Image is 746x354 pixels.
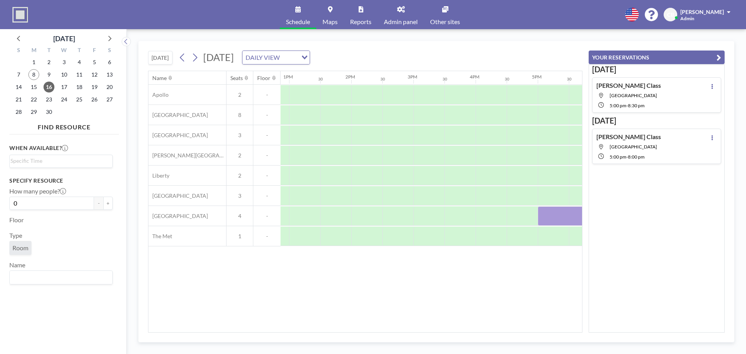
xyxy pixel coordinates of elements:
h3: [DATE] [592,116,721,126]
input: Search for option [10,157,108,165]
span: Wednesday, September 10, 2025 [59,69,70,80]
span: Wednesday, September 3, 2025 [59,57,70,68]
label: Floor [9,216,24,224]
span: 2 [227,172,253,179]
span: Thursday, September 11, 2025 [74,69,85,80]
span: [GEOGRAPHIC_DATA] [148,132,208,139]
span: CB [667,11,674,18]
span: Friday, September 26, 2025 [89,94,100,105]
span: [PERSON_NAME] [680,9,724,15]
button: + [103,197,113,210]
span: Reports [350,19,371,25]
span: The Met [148,233,172,240]
div: Search for option [242,51,310,64]
div: Seats [230,75,243,82]
div: 30 [380,77,385,82]
span: Thursday, September 25, 2025 [74,94,85,105]
div: 30 [567,77,572,82]
span: Sunday, September 7, 2025 [13,69,24,80]
div: 30 [505,77,509,82]
span: [GEOGRAPHIC_DATA] [148,112,208,119]
span: [DATE] [203,51,234,63]
div: Search for option [10,271,112,284]
button: - [94,197,103,210]
div: F [87,46,102,56]
span: Apollo [148,91,169,98]
span: - [253,192,281,199]
label: Type [9,232,22,239]
span: Monday, September 29, 2025 [28,106,39,117]
span: 2 [227,91,253,98]
span: Wednesday, September 17, 2025 [59,82,70,92]
img: organization-logo [12,7,28,23]
span: 4 [227,213,253,220]
span: Saturday, September 27, 2025 [104,94,115,105]
label: How many people? [9,187,66,195]
span: - [253,152,281,159]
span: Saturday, September 6, 2025 [104,57,115,68]
div: S [11,46,26,56]
span: [GEOGRAPHIC_DATA] [148,192,208,199]
button: [DATE] [148,51,173,65]
div: 5PM [532,74,542,80]
span: Tuesday, September 30, 2025 [44,106,54,117]
span: Other sites [430,19,460,25]
span: - [253,91,281,98]
span: Admin panel [384,19,418,25]
span: - [253,132,281,139]
div: M [26,46,42,56]
span: - [253,233,281,240]
span: [PERSON_NAME][GEOGRAPHIC_DATA] [148,152,226,159]
div: [DATE] [53,33,75,44]
span: Tuesday, September 16, 2025 [44,82,54,92]
div: Floor [257,75,270,82]
span: 3 [227,192,253,199]
span: Liberty [148,172,169,179]
h4: [PERSON_NAME] Class [596,82,661,89]
div: 4PM [470,74,479,80]
span: Monday, September 1, 2025 [28,57,39,68]
span: - [253,213,281,220]
span: - [253,172,281,179]
div: W [57,46,72,56]
span: 5:00 PM [610,103,626,108]
span: 5:00 PM [610,154,626,160]
span: DAILY VIEW [244,52,281,63]
span: 8:30 PM [628,103,645,108]
div: 30 [318,77,323,82]
div: T [42,46,57,56]
span: Sunday, September 14, 2025 [13,82,24,92]
div: 30 [443,77,447,82]
div: Name [152,75,167,82]
span: Tuesday, September 9, 2025 [44,69,54,80]
span: - [626,154,628,160]
span: Saturday, September 20, 2025 [104,82,115,92]
h4: FIND RESOURCE [9,120,119,131]
span: Sunday, September 21, 2025 [13,94,24,105]
span: - [253,112,281,119]
input: Search for option [10,272,108,283]
span: Thursday, September 18, 2025 [74,82,85,92]
span: Friday, September 12, 2025 [89,69,100,80]
span: Maps [322,19,338,25]
span: Prospect Park [610,92,657,98]
span: Monday, September 8, 2025 [28,69,39,80]
span: Prospect Park [610,144,657,150]
span: - [626,103,628,108]
h3: [DATE] [592,65,721,74]
span: Saturday, September 13, 2025 [104,69,115,80]
div: 2PM [345,74,355,80]
span: 8 [227,112,253,119]
span: 8:00 PM [628,154,645,160]
span: Tuesday, September 2, 2025 [44,57,54,68]
input: Search for option [282,52,297,63]
h3: Specify resource [9,177,113,184]
span: Friday, September 5, 2025 [89,57,100,68]
span: [GEOGRAPHIC_DATA] [148,213,208,220]
span: Schedule [286,19,310,25]
div: S [102,46,117,56]
div: Search for option [10,155,112,167]
span: Monday, September 15, 2025 [28,82,39,92]
div: T [71,46,87,56]
div: 1PM [283,74,293,80]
